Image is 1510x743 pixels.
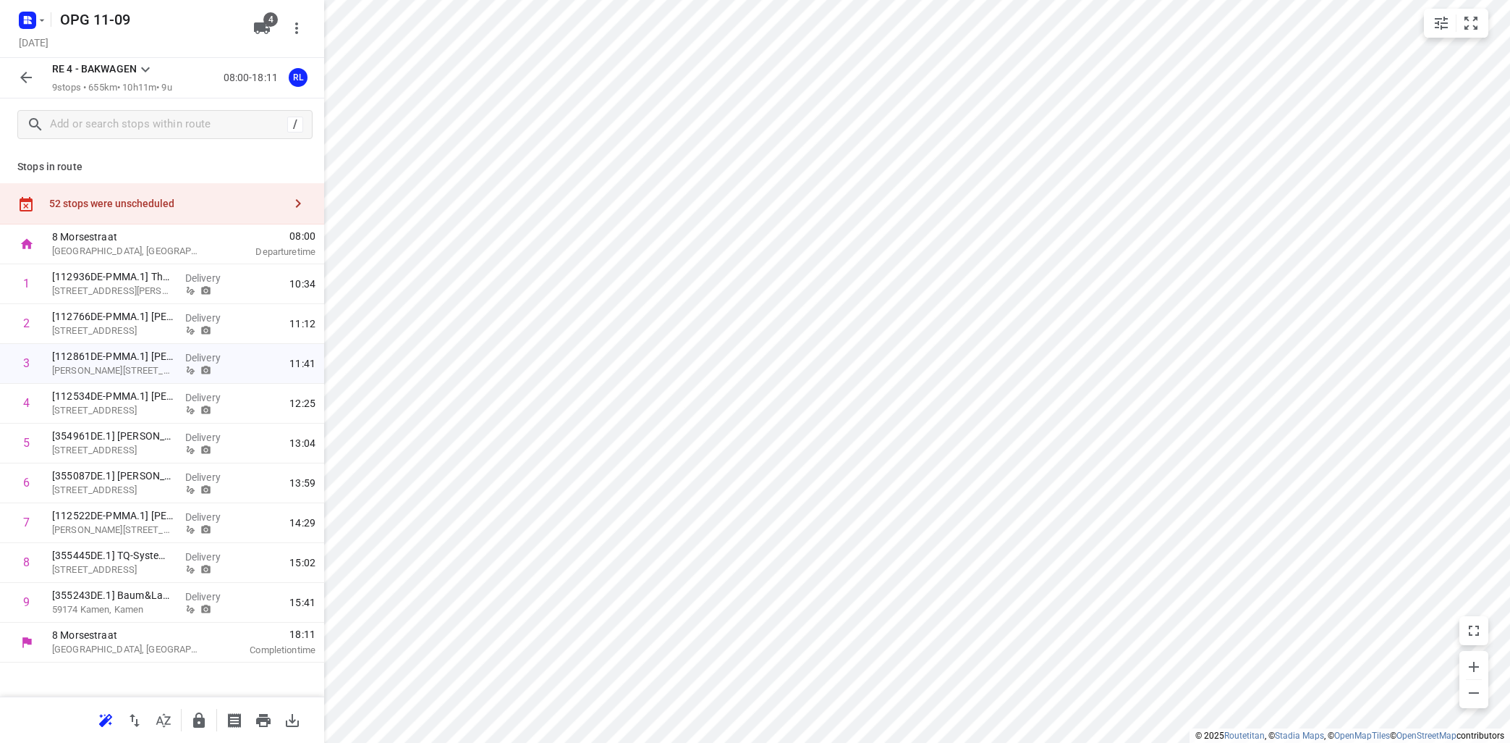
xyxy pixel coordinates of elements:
button: Lock route [184,706,213,735]
p: Delivery [185,550,239,564]
span: Reverse route [120,713,149,726]
p: Delivery [185,589,239,604]
p: [STREET_ADDRESS] [52,563,174,577]
div: 2 [23,316,30,330]
button: Map settings [1427,9,1456,38]
button: Fit zoom [1456,9,1485,38]
div: / [287,117,303,133]
p: Delivery [185,510,239,524]
div: 1 [23,277,30,290]
p: Joseph-Pannenbecker-Straße 14, Grevenbroich [52,364,174,378]
p: Stops in route [17,159,307,175]
p: [355445DE.1] TQ-Systems GmbH [52,548,174,563]
p: [112861DE-PMMA.1] Ben Frings [52,349,174,364]
p: [GEOGRAPHIC_DATA], [GEOGRAPHIC_DATA] [52,642,203,657]
span: 11:41 [289,356,315,371]
p: [STREET_ADDRESS] [52,483,174,498]
span: Print route [249,713,278,726]
p: [112534DE-PMMA.1] Elena Boxermann [52,389,174,403]
p: Delivery [185,470,239,484]
p: Kaiserstraße 36, Langenfeld Rheinland [52,284,174,298]
h5: Rename [54,8,242,31]
div: 8 [23,555,30,569]
a: Routetitan [1224,731,1265,741]
span: Download route [278,713,307,726]
span: Assigned to Remco Lemke [284,70,313,84]
button: RL [284,63,313,92]
p: Delivery [185,430,239,445]
div: RL [289,68,307,87]
p: [355243DE.1] Baum&Landschaftspflege [52,588,174,603]
p: 8 Morsestraat [52,628,203,642]
span: 14:29 [289,516,315,530]
p: Departure time [220,245,315,259]
div: 5 [23,436,30,450]
span: 10:34 [289,277,315,291]
p: Delivery [185,350,239,365]
input: Add or search stops within route [50,114,287,136]
p: 08:00-18:11 [224,70,284,85]
div: 52 stops were unscheduled [49,198,284,209]
a: OpenMapTiles [1334,731,1390,741]
span: 11:12 [289,316,315,331]
h5: Project date [13,34,54,51]
span: 15:02 [289,555,315,570]
span: 13:59 [289,476,315,490]
p: [355087DE.1] [PERSON_NAME] [52,469,174,483]
div: 3 [23,356,30,370]
p: 9 stops • 655km • 10h11m • 9u [52,81,172,95]
p: RE 4 - BAKWAGEN [52,62,137,77]
div: 4 [23,396,30,410]
div: 6 [23,476,30,490]
div: 7 [23,516,30,529]
p: [STREET_ADDRESS] [52,403,174,418]
li: © 2025 , © , © © contributors [1195,731,1504,741]
span: Print shipping labels [220,713,249,726]
p: Completion time [220,643,315,658]
p: Neusser Str. 10, Dormagen [52,324,174,338]
p: 59174 Kamen, Kamen [52,603,174,617]
p: Delivery [185,311,239,325]
p: [112522DE-PMMA.1] [PERSON_NAME] [52,508,174,523]
p: [PERSON_NAME][STREET_ADDRESS] [52,523,174,537]
span: Sort by time window [149,713,178,726]
div: 9 [23,595,30,609]
span: Reoptimize route [91,713,120,726]
p: [112766DE-PMMA.1] Linda und Marie R [52,309,174,324]
span: 13:04 [289,436,315,450]
span: 4 [263,12,278,27]
a: OpenStreetMap [1396,731,1456,741]
p: [112936DE-PMMA.1] Therapiezentrum W [52,269,174,284]
span: 15:41 [289,595,315,610]
p: Kämperfeld 7B, Bergisch Gladbach [52,443,174,458]
a: Stadia Maps [1275,731,1324,741]
span: 08:00 [220,229,315,243]
span: 18:11 [220,627,315,642]
div: small contained button group [1424,9,1488,38]
p: 8 Morsestraat [52,230,203,244]
p: [354961DE.1] Christian Thielmann [52,429,174,443]
button: 4 [247,14,276,43]
span: 12:25 [289,396,315,411]
p: [GEOGRAPHIC_DATA], [GEOGRAPHIC_DATA] [52,244,203,259]
p: Delivery [185,390,239,405]
p: Delivery [185,271,239,285]
button: More [282,14,311,43]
